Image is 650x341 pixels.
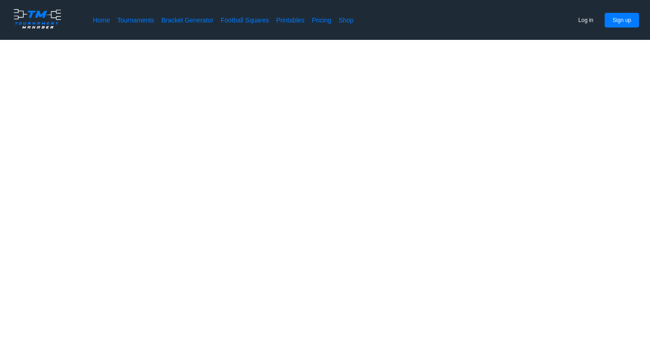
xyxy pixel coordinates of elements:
a: Printables [276,16,305,25]
button: Sign up [605,13,639,27]
a: Bracket Generator [161,16,213,25]
a: Home [93,16,110,25]
a: Football Squares [221,16,269,25]
a: Shop [339,16,354,25]
a: Tournaments [117,16,154,25]
img: logo.ffa97a18e3bf2c7d.png [11,7,64,30]
button: Log in [571,13,601,27]
a: Pricing [312,16,331,25]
